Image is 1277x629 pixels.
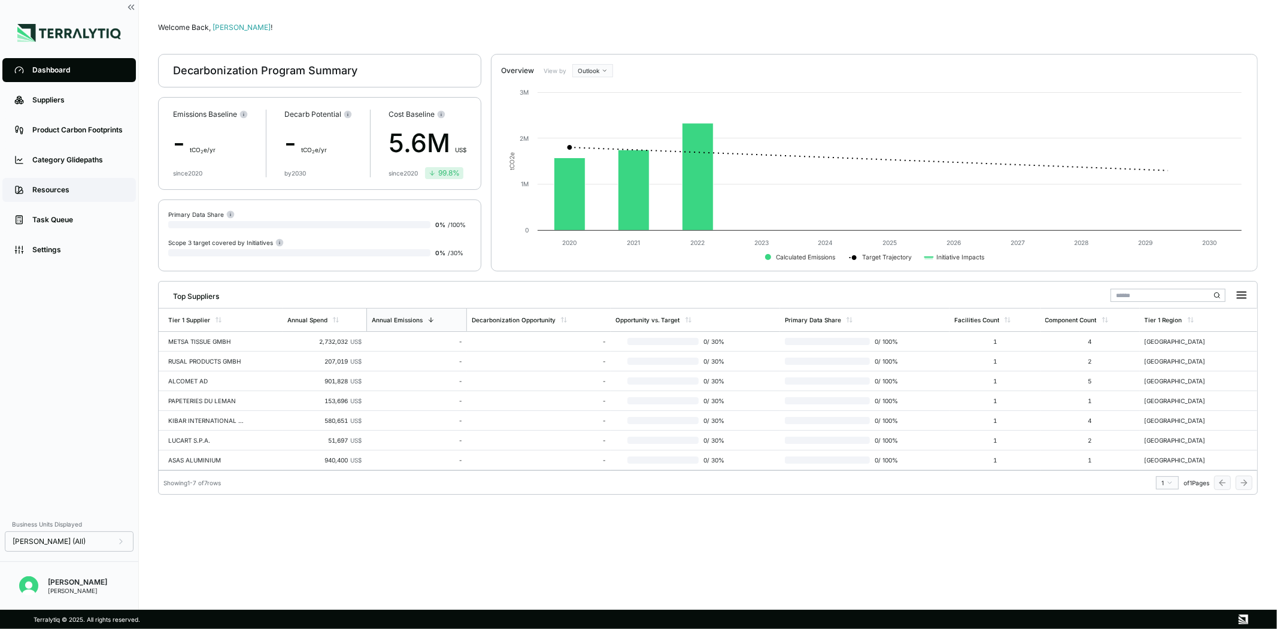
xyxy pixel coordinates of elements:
[389,124,466,162] div: 5.6M
[870,456,900,464] span: 0 / 100 %
[371,456,462,464] div: -
[818,239,833,246] text: 2024
[1145,377,1221,385] div: [GEOGRAPHIC_DATA]
[32,185,124,195] div: Resources
[284,170,306,177] div: by 2030
[350,456,362,464] span: US$
[699,456,730,464] span: 0 / 30 %
[173,63,357,78] div: Decarbonization Program Summary
[287,437,362,444] div: 51,697
[1145,358,1221,365] div: [GEOGRAPHIC_DATA]
[287,397,362,404] div: 153,696
[371,377,462,385] div: -
[1161,479,1173,486] div: 1
[1045,437,1135,444] div: 2
[472,417,606,424] div: -
[32,215,124,225] div: Task Queue
[350,338,362,345] span: US$
[372,316,423,323] div: Annual Emissions
[947,239,961,246] text: 2026
[168,397,245,404] div: PAPETERIES DU LEMAN
[168,338,245,345] div: METSA TISSUE GMBH
[350,437,362,444] span: US$
[1156,476,1179,489] button: 1
[954,338,1035,345] div: 1
[371,397,462,404] div: -
[1184,479,1209,486] span: of 1 Pages
[32,155,124,165] div: Category Glidepaths
[472,316,556,323] div: Decarbonization Opportunity
[615,316,680,323] div: Opportunity vs. Target
[954,316,999,323] div: Facilities Count
[17,24,121,42] img: Logo
[455,146,466,153] span: US$
[472,338,606,345] div: -
[5,517,134,531] div: Business Units Displayed
[520,89,529,96] text: 3M
[168,417,245,424] div: KIBAR INTERNATIONAL S.A.
[168,377,245,385] div: ALCOMET AD
[287,358,362,365] div: 207,019
[168,456,245,464] div: ASAS ALUMINIUM
[699,397,730,404] span: 0 / 30 %
[472,358,606,365] div: -
[1145,417,1221,424] div: [GEOGRAPHIC_DATA]
[32,95,124,105] div: Suppliers
[448,249,463,256] span: / 30 %
[163,479,221,486] div: Showing 1 - 7 of 7 rows
[168,210,235,219] div: Primary Data Share
[32,245,124,255] div: Settings
[168,316,210,323] div: Tier 1 Supplier
[954,456,1035,464] div: 1
[287,316,327,323] div: Annual Spend
[754,239,769,246] text: 2023
[48,587,107,594] div: [PERSON_NAME]
[350,377,362,385] span: US$
[371,338,462,345] div: -
[954,437,1035,444] div: 1
[287,456,362,464] div: 940,400
[509,152,516,170] text: tCO e
[954,397,1035,404] div: 1
[350,417,362,424] span: US$
[954,358,1035,365] div: 1
[1045,338,1135,345] div: 4
[870,358,900,365] span: 0 / 100 %
[562,239,577,246] text: 2020
[284,124,352,162] div: -
[699,417,730,424] span: 0 / 30 %
[448,221,466,228] span: / 100 %
[371,417,462,424] div: -
[472,456,606,464] div: -
[627,239,640,246] text: 2021
[501,66,534,75] div: Overview
[287,377,362,385] div: 901,828
[862,253,912,261] text: Target Trajectory
[168,238,284,247] div: Scope 3 target covered by Initiatives
[870,437,900,444] span: 0 / 100 %
[1145,338,1221,345] div: [GEOGRAPHIC_DATA]
[371,437,462,444] div: -
[1145,397,1221,404] div: [GEOGRAPHIC_DATA]
[173,110,248,119] div: Emissions Baseline
[1011,239,1025,246] text: 2027
[699,358,730,365] span: 0 / 30 %
[572,64,613,77] button: Outlook
[472,437,606,444] div: -
[287,417,362,424] div: 580,651
[1045,456,1135,464] div: 1
[882,239,897,246] text: 2025
[525,226,529,234] text: 0
[429,168,460,178] div: 99.8 %
[350,358,362,365] span: US$
[870,338,900,345] span: 0 / 100 %
[158,23,1258,32] div: Welcome Back,
[1045,377,1135,385] div: 5
[472,397,606,404] div: -
[1045,316,1097,323] div: Component Count
[870,397,900,404] span: 0 / 100 %
[1145,316,1182,323] div: Tier 1 Region
[168,437,245,444] div: LUCART S.P.A.
[870,377,900,385] span: 0 / 100 %
[699,338,730,345] span: 0 / 30 %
